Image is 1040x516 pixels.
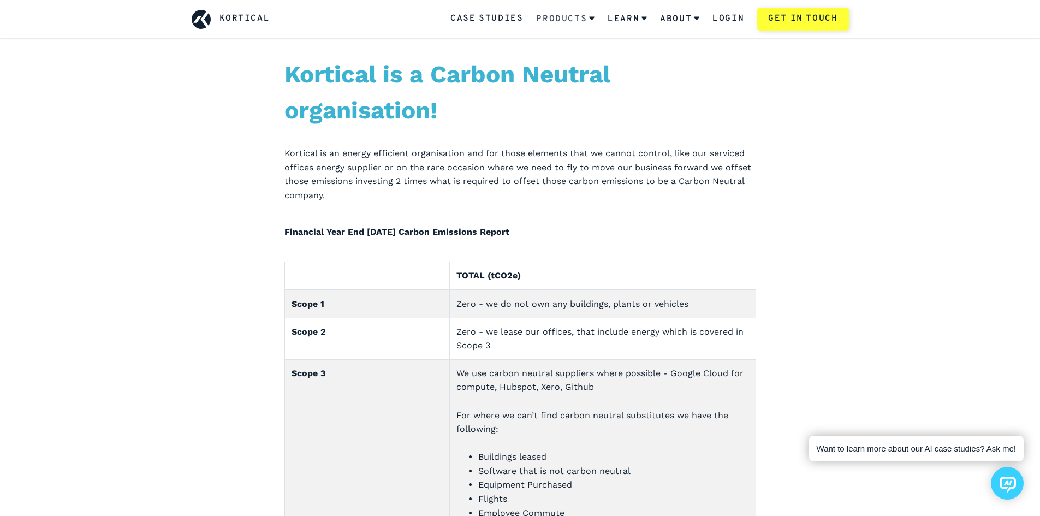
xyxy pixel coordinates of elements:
[284,227,509,237] strong: Financial Year End [DATE] Carbon Emissions Report
[456,270,521,281] strong: TOTAL (tCO2e)
[608,5,647,33] a: Learn
[449,318,756,359] td: Zero - we lease our offices, that include energy which is covered in Scope 3
[292,368,325,378] strong: Scope 3
[450,12,523,26] a: Case Studies
[284,133,756,217] p: Kortical is an energy efficient organisation and for those elements that we cannot control, like ...
[536,5,595,33] a: Products
[478,450,749,464] li: Buildings leased
[219,12,270,26] a: Kortical
[292,299,324,309] strong: Scope 1
[712,12,744,26] a: Login
[660,5,699,33] a: About
[478,464,749,478] li: Software that is not carbon neutral
[284,56,756,128] h2: Kortical is a Carbon Neutral organisation!
[478,478,749,492] li: Equipment Purchased
[292,327,326,337] strong: Scope 2
[449,290,756,318] td: Zero - we do not own any buildings, plants or vehicles
[478,492,749,506] li: Flights
[757,8,848,31] a: Get in touch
